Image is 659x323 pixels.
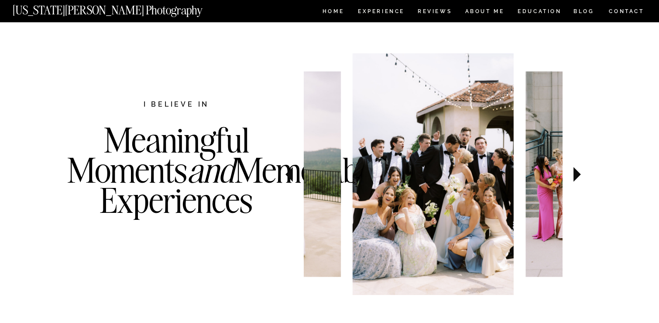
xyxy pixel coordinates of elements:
[465,9,505,16] a: ABOUT ME
[321,9,346,16] a: HOME
[573,9,594,16] a: BLOG
[13,4,232,12] a: [US_STATE][PERSON_NAME] Photography
[358,9,404,16] a: Experience
[608,7,645,16] a: CONTACT
[97,99,255,111] h2: I believe in
[353,53,514,295] img: Wedding party cheering for the bride and groom
[418,9,450,16] a: REVIEWS
[187,149,234,191] i: and
[517,9,563,16] a: EDUCATION
[67,125,285,251] h3: Meaningful Moments Memorable Experiences
[204,71,340,277] img: Wedding ceremony in front of the mountains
